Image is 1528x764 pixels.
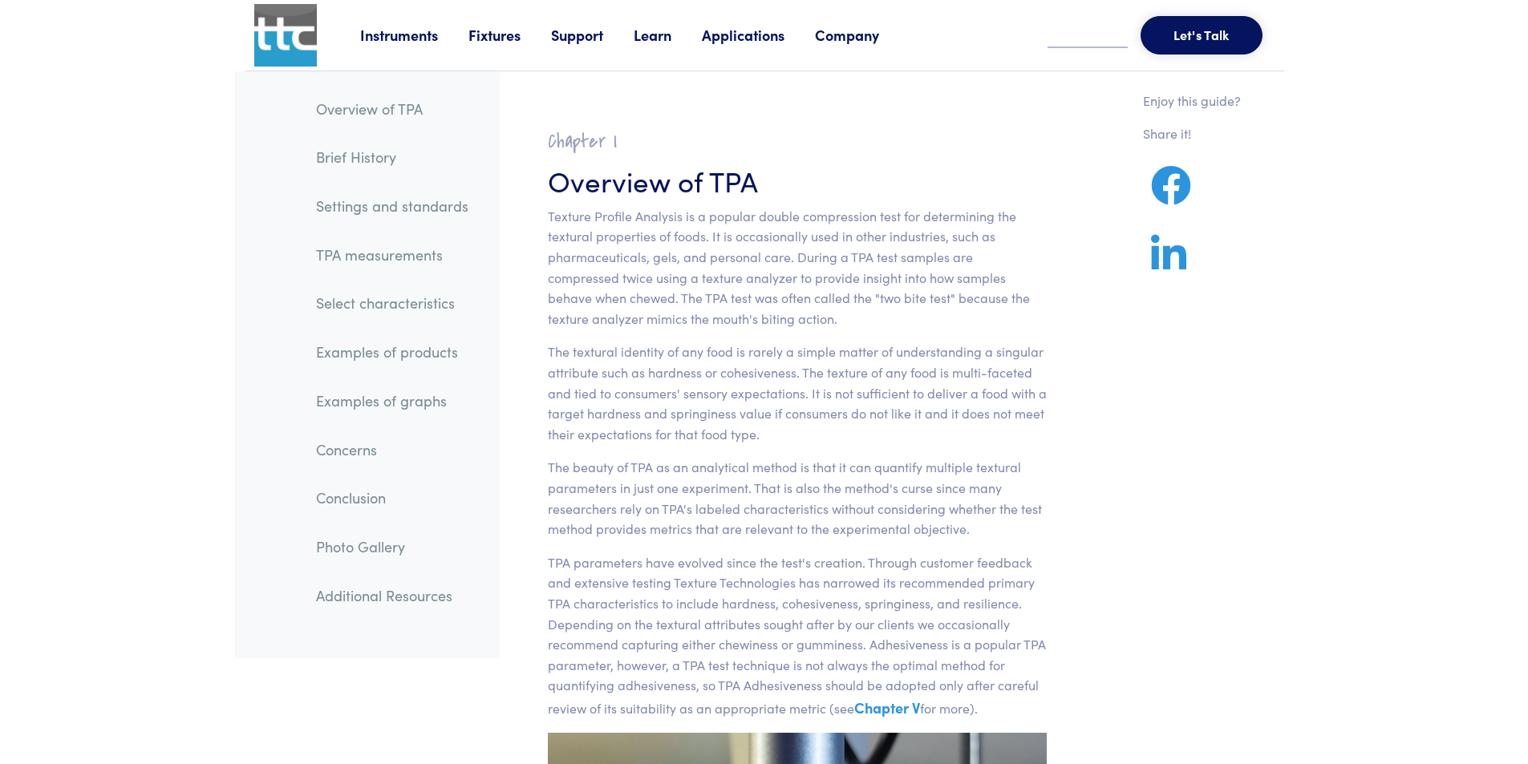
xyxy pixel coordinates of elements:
p: The beauty of TPA as an analytical method is that it can quantify multiple textural parameters in... [548,457,1048,539]
a: Brief History [303,139,481,176]
a: Fixtures [468,25,551,45]
a: Support [551,25,634,45]
a: Settings and standards [303,188,481,224]
p: Share it! [1143,123,1241,144]
a: Share on LinkedIn [1143,253,1194,273]
a: Select characteristics [303,285,481,321]
a: Instruments [360,25,468,45]
p: The textural identity of any food is rarely a simple matter of understanding a singular attribute... [548,342,1048,444]
a: Company [815,25,910,45]
p: TPA parameters have evolved since the test's creation. Through customer feedback and extensive te... [548,552,1048,720]
a: Photo Gallery [303,528,481,565]
a: Applications [702,25,815,45]
a: Concerns [303,431,481,468]
p: Texture Profile Analysis is a popular double compression test for determining the textural proper... [548,206,1048,329]
a: TPA measurements [303,236,481,273]
a: Conclusion [303,479,481,516]
a: Learn [634,25,702,45]
h2: Chapter I [548,129,1048,154]
button: Let's Talk [1141,16,1263,55]
h3: Overview of TPA [548,160,1048,200]
a: Examples of products [303,333,481,370]
a: Overview of TPA [303,91,481,127]
a: Chapter V [854,697,920,718]
p: Enjoy this guide? [1143,91,1241,111]
a: Additional Resources [303,577,481,614]
img: ttc_logo_1x1_v1.0.png [254,4,317,67]
a: Examples of graphs [303,382,481,419]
